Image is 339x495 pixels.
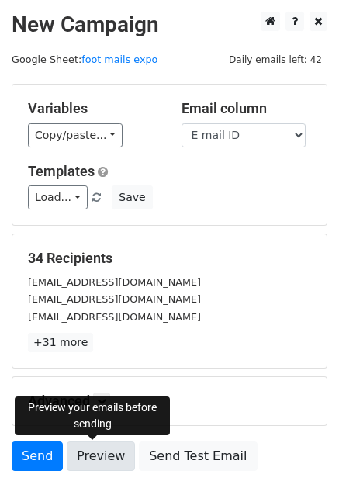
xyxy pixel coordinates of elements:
[261,421,339,495] iframe: Chat Widget
[12,12,327,38] h2: New Campaign
[28,185,88,209] a: Load...
[28,293,201,305] small: [EMAIL_ADDRESS][DOMAIN_NAME]
[139,441,257,471] a: Send Test Email
[223,54,327,65] a: Daily emails left: 42
[182,100,312,117] h5: Email column
[12,441,63,471] a: Send
[28,333,93,352] a: +31 more
[28,163,95,179] a: Templates
[12,54,157,65] small: Google Sheet:
[15,396,170,435] div: Preview your emails before sending
[28,250,311,267] h5: 34 Recipients
[67,441,135,471] a: Preview
[28,311,201,323] small: [EMAIL_ADDRESS][DOMAIN_NAME]
[223,51,327,68] span: Daily emails left: 42
[112,185,152,209] button: Save
[28,123,123,147] a: Copy/paste...
[81,54,157,65] a: foot mails expo
[28,100,158,117] h5: Variables
[28,276,201,288] small: [EMAIL_ADDRESS][DOMAIN_NAME]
